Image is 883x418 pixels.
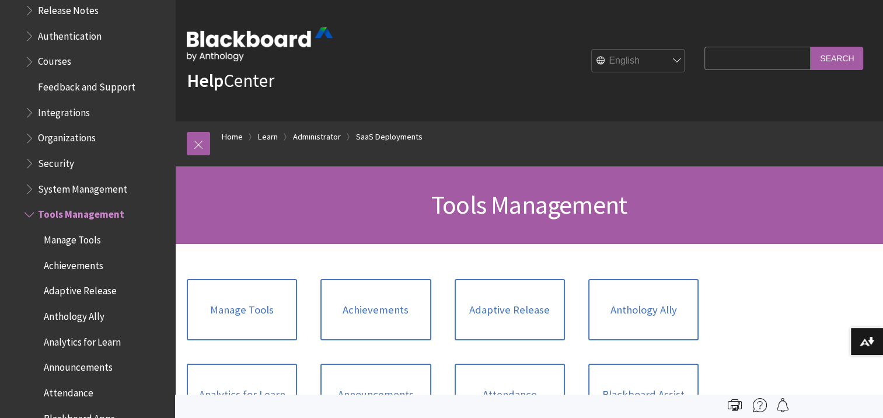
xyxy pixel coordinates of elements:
[44,230,101,246] span: Manage Tools
[38,103,90,119] span: Integrations
[38,26,102,42] span: Authentication
[44,256,103,271] span: Achievements
[258,130,278,144] a: Learn
[187,69,274,92] a: HelpCenter
[38,1,99,16] span: Release Notes
[293,130,341,144] a: Administrator
[811,47,863,69] input: Search
[431,189,627,221] span: Tools Management
[38,77,135,93] span: Feedback and Support
[187,27,333,61] img: Blackboard by Anthology
[38,179,127,195] span: System Management
[588,279,699,341] a: Anthology Ally
[728,398,742,412] img: Print
[44,332,121,348] span: Analytics for Learn
[38,154,74,169] span: Security
[187,69,224,92] strong: Help
[776,398,790,412] img: Follow this page
[222,130,243,144] a: Home
[187,279,297,341] a: Manage Tools
[44,281,117,297] span: Adaptive Release
[38,52,71,68] span: Courses
[44,306,104,322] span: Anthology Ally
[44,357,113,373] span: Announcements
[320,279,431,341] a: Achievements
[455,279,565,341] a: Adaptive Release
[753,398,767,412] img: More help
[44,383,93,399] span: Attendance
[592,50,685,73] select: Site Language Selector
[356,130,423,144] a: SaaS Deployments
[38,205,124,221] span: Tools Management
[38,128,96,144] span: Organizations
